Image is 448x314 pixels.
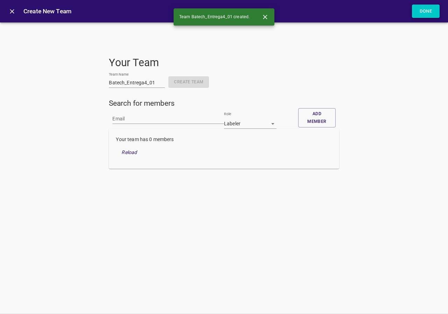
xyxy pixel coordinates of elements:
em: Reload [121,149,137,155]
h4: Your Team [109,56,339,69]
button: Done [412,5,440,18]
label: Team Name [109,71,128,77]
p: Your team has 0 members [116,136,332,143]
span: Team Batech_Entrega4_01 created. [179,14,250,20]
label: Role [224,111,231,117]
button: Close [259,11,272,23]
h5: Search for members [109,98,339,108]
button: Add member [298,108,335,127]
h6: Create New Team [23,6,412,16]
div: Reload [116,146,332,159]
button: close [4,4,20,19]
div: Labeler [224,119,276,129]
